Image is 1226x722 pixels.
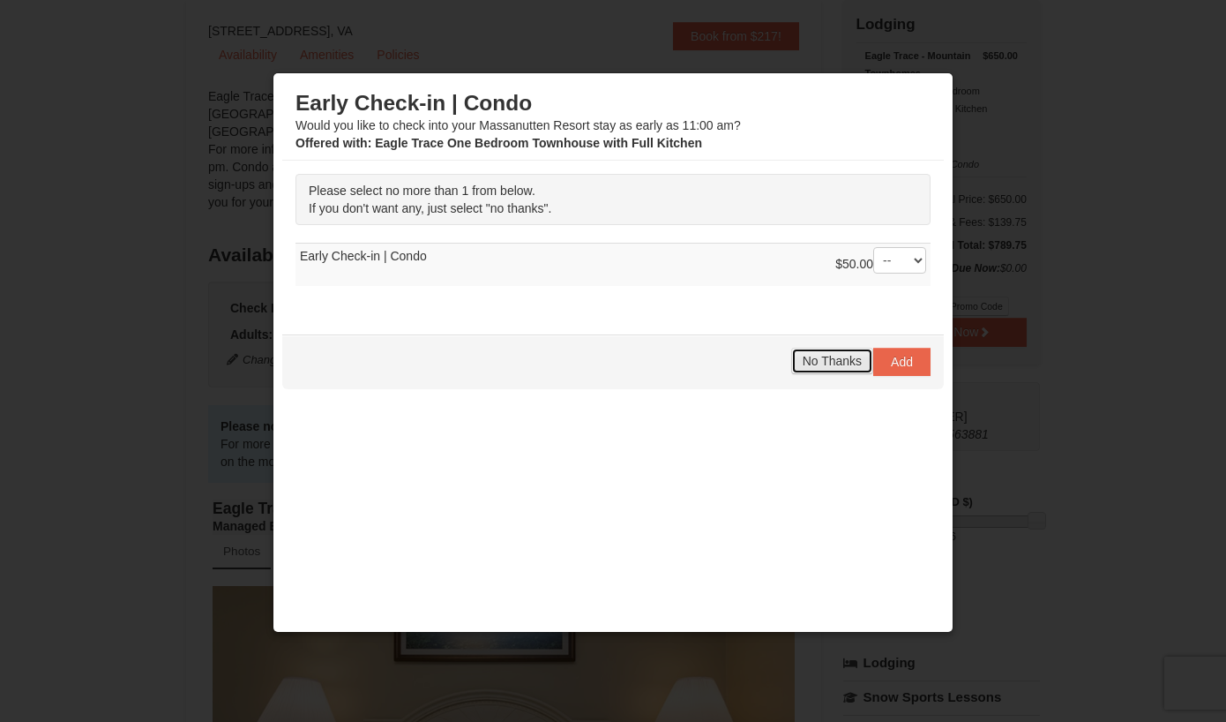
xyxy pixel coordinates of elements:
span: Offered with [295,136,368,150]
h3: Early Check-in | Condo [295,90,931,117]
button: Add [873,348,931,376]
span: Please select no more than 1 from below. [309,184,535,198]
div: Would you like to check into your Massanutten Resort stay as early as 11:00 am? [295,90,931,152]
td: Early Check-in | Condo [295,243,931,286]
span: If you don't want any, just select "no thanks". [309,201,551,215]
span: Add [891,355,913,369]
button: No Thanks [791,348,873,374]
div: $50.00 [835,247,926,282]
strong: : Eagle Trace One Bedroom Townhouse with Full Kitchen [295,136,702,150]
span: No Thanks [803,354,862,368]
